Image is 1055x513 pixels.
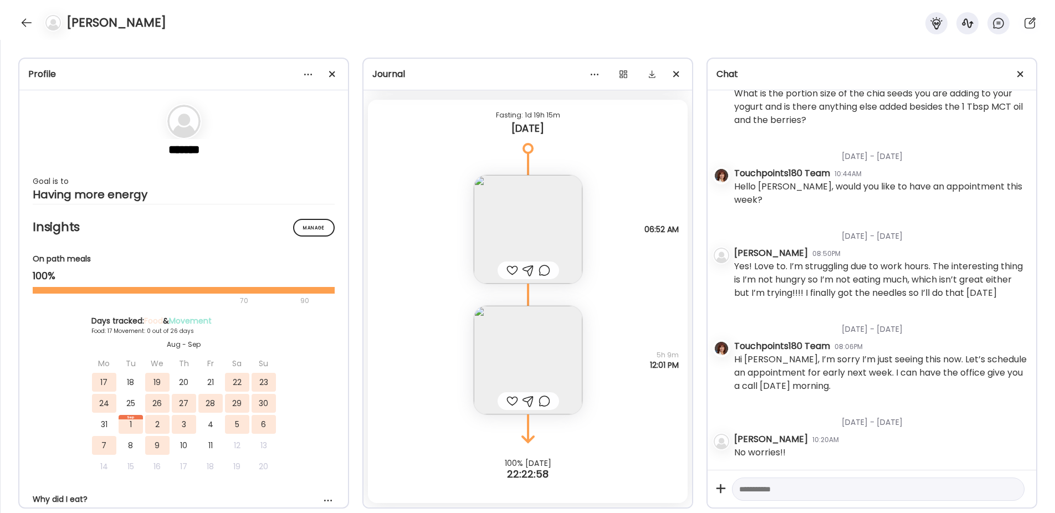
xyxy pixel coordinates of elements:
[145,415,170,434] div: 2
[198,354,223,373] div: Fr
[252,354,276,373] div: Su
[716,68,1027,81] div: Chat
[198,394,223,413] div: 28
[650,360,679,370] span: 12:01 PM
[119,394,143,413] div: 25
[33,294,297,307] div: 70
[834,169,862,179] div: 10:44AM
[734,310,1027,340] div: [DATE] - [DATE]
[252,394,276,413] div: 30
[734,217,1027,247] div: [DATE] - [DATE]
[650,350,679,360] span: 5h 9m
[734,340,830,353] div: Touchpoints180 Team
[734,137,1027,167] div: [DATE] - [DATE]
[252,373,276,392] div: 23
[28,68,339,81] div: Profile
[363,459,692,468] div: 100% [DATE]
[91,315,276,327] div: Days tracked: &
[293,219,335,237] div: Manage
[644,224,679,234] span: 06:52 AM
[225,373,249,392] div: 22
[92,354,116,373] div: Mo
[377,122,679,135] div: [DATE]
[734,260,1027,300] div: Yes! Love to. I’m struggling due to work hours. The interesting thing is I’m not hungry so I’m no...
[734,446,786,459] div: No worries!!
[198,457,223,476] div: 18
[225,457,249,476] div: 19
[33,175,335,188] div: Goal is to
[145,354,170,373] div: We
[225,415,249,434] div: 5
[92,457,116,476] div: 14
[33,269,335,283] div: 100%
[145,457,170,476] div: 16
[33,219,335,235] h2: Insights
[198,415,223,434] div: 4
[734,167,830,180] div: Touchpoints180 Team
[172,415,196,434] div: 3
[119,436,143,455] div: 8
[172,436,196,455] div: 10
[225,394,249,413] div: 29
[172,457,196,476] div: 17
[225,354,249,373] div: Sa
[172,394,196,413] div: 27
[734,403,1027,433] div: [DATE] - [DATE]
[198,373,223,392] div: 21
[474,175,582,284] img: images%2FRQmUsG4fvegK5IDMMpv7FqpLg4K2%2FPeLo58sVOqESJjMyABpG%2FKu0HN0Wb2SGqdeAmWS45_1080
[119,415,143,434] div: 1
[172,373,196,392] div: 20
[145,373,170,392] div: 19
[33,494,335,505] div: Why did I eat?
[119,373,143,392] div: 18
[33,253,335,265] div: On path meals
[252,415,276,434] div: 6
[377,109,679,122] div: Fasting: 1d 19h 15m
[119,354,143,373] div: Tu
[144,315,163,326] span: Food
[92,373,116,392] div: 17
[812,435,839,445] div: 10:20AM
[734,180,1027,207] div: Hello [PERSON_NAME], would you like to have an appointment this week?
[119,457,143,476] div: 15
[734,353,1027,393] div: Hi [PERSON_NAME], I’m sorry I’m just seeing this now. Let’s schedule an appointment for early nex...
[45,15,61,30] img: bg-avatar-default.svg
[33,188,335,201] div: Having more energy
[145,394,170,413] div: 26
[734,433,808,446] div: [PERSON_NAME]
[714,341,729,356] img: avatars%2FVgMyOcVd4Yg9hlzjorsLrseI4Hn1
[734,247,808,260] div: [PERSON_NAME]
[91,340,276,350] div: Aug - Sep
[714,434,729,449] img: bg-avatar-default.svg
[91,327,276,335] div: Food: 17 Movement: 0 out of 26 days
[119,415,143,419] div: Sep
[714,248,729,263] img: bg-avatar-default.svg
[299,294,310,307] div: 90
[834,342,863,352] div: 08:06PM
[363,468,692,481] div: 22:22:58
[252,436,276,455] div: 13
[225,436,249,455] div: 12
[734,74,1027,127] div: Hi [PERSON_NAME], What is the portion size of the chia seeds you are adding to your yogurt and is...
[169,315,212,326] span: Movement
[372,68,683,81] div: Journal
[92,436,116,455] div: 7
[66,14,166,32] h4: [PERSON_NAME]
[172,354,196,373] div: Th
[474,306,582,414] img: images%2FRQmUsG4fvegK5IDMMpv7FqpLg4K2%2FtYm1Ak8jz9YiqrHwBQ1Q%2FEQLjgI7AKZNAE3iUHXrs_240
[714,168,729,183] img: avatars%2FVgMyOcVd4Yg9hlzjorsLrseI4Hn1
[252,457,276,476] div: 20
[92,415,116,434] div: 31
[812,249,841,259] div: 08:50PM
[198,436,223,455] div: 11
[167,105,201,138] img: bg-avatar-default.svg
[92,394,116,413] div: 24
[145,436,170,455] div: 9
